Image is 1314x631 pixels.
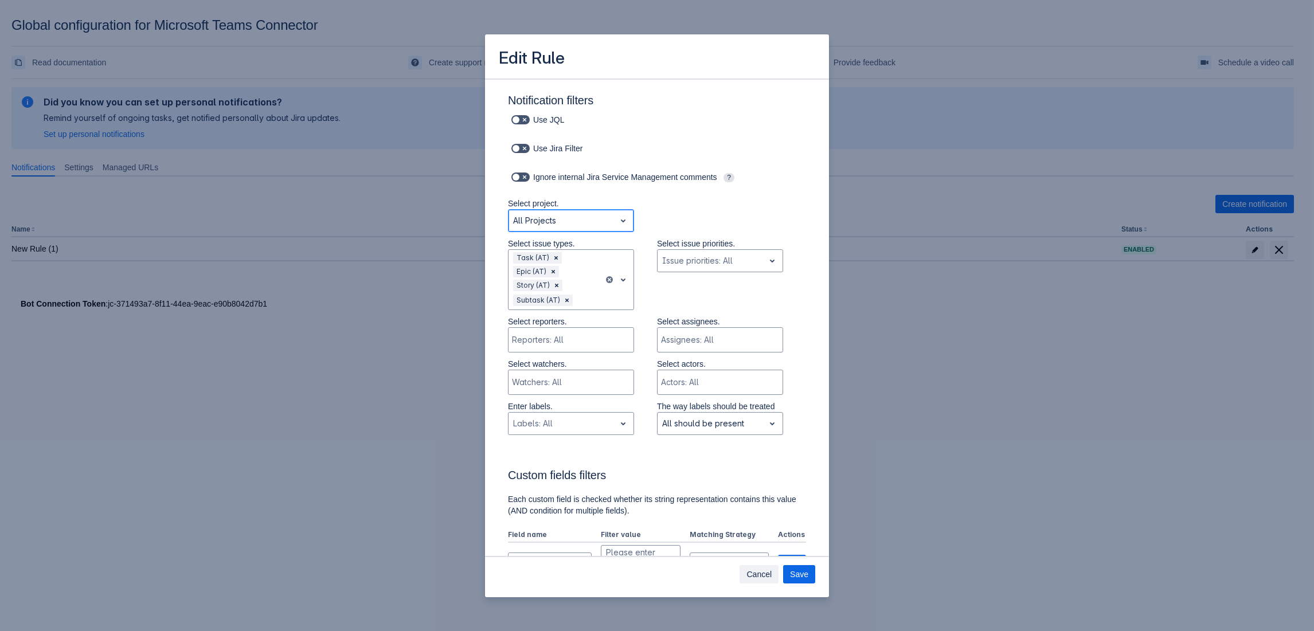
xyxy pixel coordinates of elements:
button: Cancel [740,565,779,583]
th: Actions [773,528,806,543]
p: Each custom field is checked whether its string representation contains this value (AND condition... [508,493,806,516]
p: The way labels should be treated [657,401,783,412]
p: Select watchers. [508,358,634,370]
span: Save [790,565,808,583]
span: open [616,273,630,287]
span: Add [785,555,799,573]
div: Remove Epic (AT) [547,266,559,277]
button: Add [778,555,806,573]
th: Filter value [596,528,685,543]
span: open [616,417,630,430]
h3: Custom fields filters [508,468,806,487]
span: Clear [552,253,561,262]
div: Story (AT) [513,280,551,291]
div: Ignore internal Jira Service Management comments [508,169,783,185]
div: Epic (AT) [513,266,547,277]
p: Select reporters. [508,316,634,327]
div: Remove Task (AT) [550,252,562,264]
span: Cancel [746,565,772,583]
p: Select actors. [657,358,783,370]
span: Clear [562,296,572,305]
div: Use JQL [508,112,584,128]
span: Clear [549,267,558,276]
span: open [616,214,630,228]
p: Enter labels. [508,401,634,412]
button: clear [605,275,614,284]
p: Select assignees. [657,316,783,327]
h3: Notification filters [508,93,806,112]
span: open [765,254,779,268]
span: Clear [552,281,561,290]
div: Subtask (AT) [513,295,561,306]
th: Field name [508,528,596,543]
p: Select issue types. [508,238,634,249]
div: Task (AT) [513,252,550,264]
p: Select issue priorities. [657,238,783,249]
div: Remove Subtask (AT) [561,295,573,306]
th: Matching Strategy [685,528,774,543]
div: Please enter the value here [606,547,657,581]
div: Use Jira Filter [508,140,598,156]
button: Save [783,565,815,583]
h3: Edit Rule [499,48,565,70]
p: Select project. [508,198,634,209]
span: ? [724,173,734,182]
span: open [765,417,779,430]
div: Remove Story (AT) [551,280,562,291]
